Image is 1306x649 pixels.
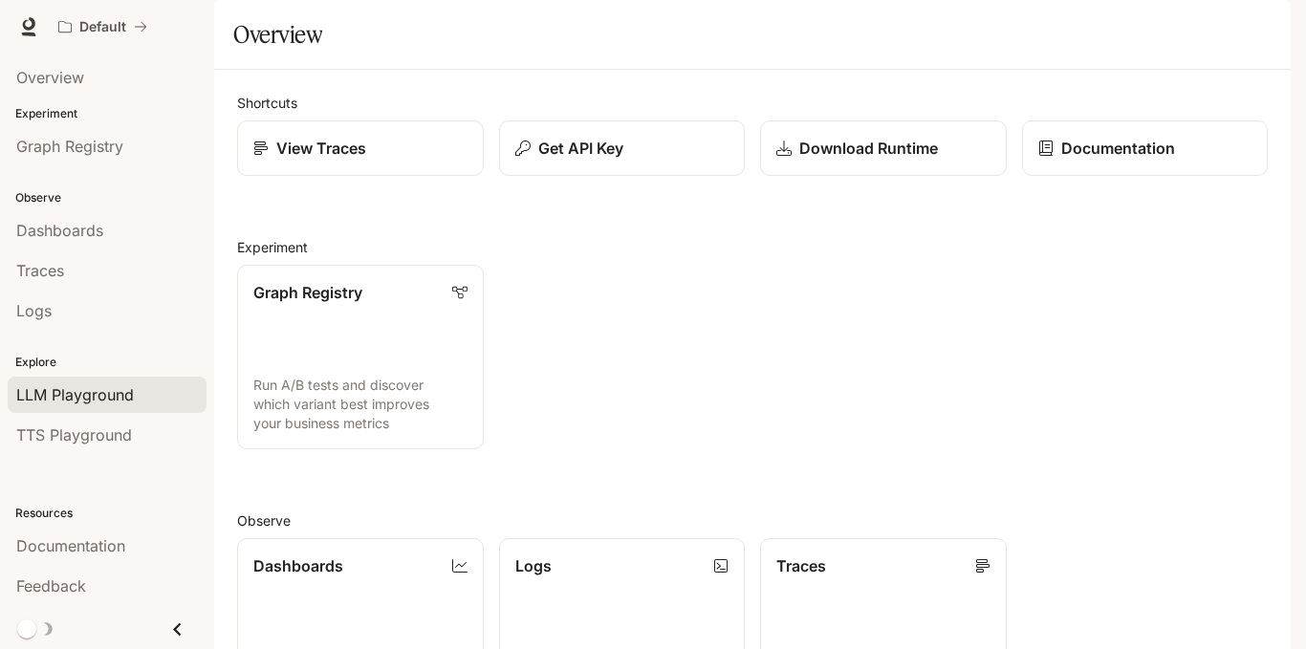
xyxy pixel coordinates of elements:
p: Run A/B tests and discover which variant best improves your business metrics [253,376,468,433]
a: Graph RegistryRun A/B tests and discover which variant best improves your business metrics [237,265,484,449]
p: View Traces [276,137,366,160]
p: Dashboards [253,554,343,577]
button: All workspaces [50,8,156,46]
a: Download Runtime [760,120,1007,176]
h1: Overview [233,15,322,54]
p: Logs [515,554,552,577]
p: Documentation [1061,137,1175,160]
p: Default [79,19,126,35]
p: Get API Key [538,137,623,160]
h2: Observe [237,510,1268,530]
p: Graph Registry [253,281,362,304]
button: Get API Key [499,120,746,176]
h2: Shortcuts [237,93,1268,113]
p: Download Runtime [799,137,938,160]
h2: Experiment [237,237,1268,257]
a: View Traces [237,120,484,176]
a: Documentation [1022,120,1269,176]
p: Traces [776,554,826,577]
